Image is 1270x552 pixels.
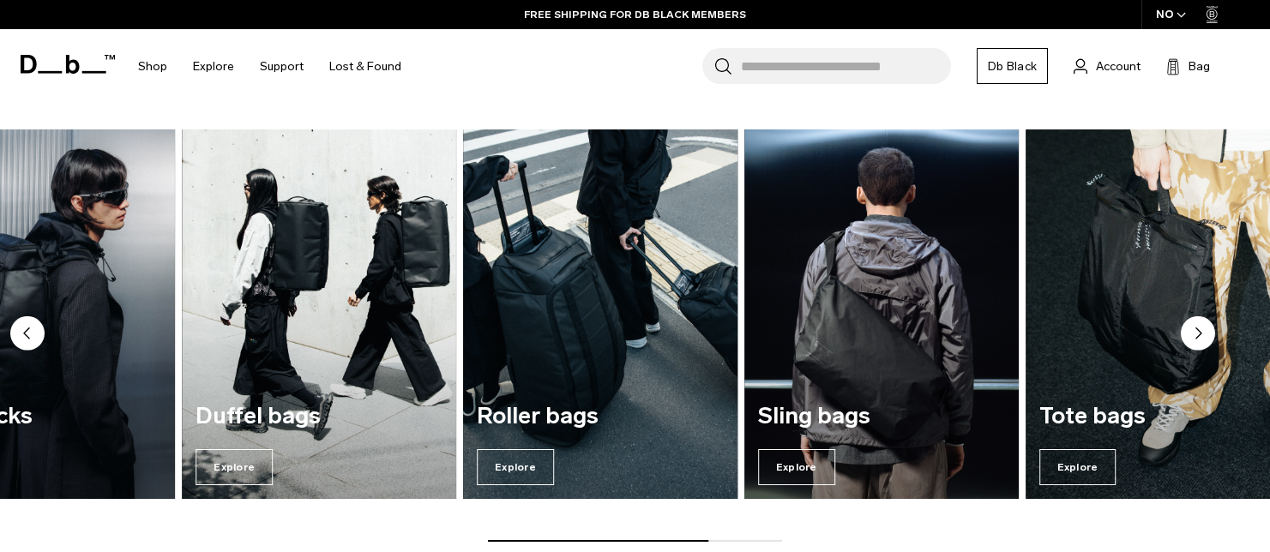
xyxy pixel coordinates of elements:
a: Roller bags Explore [463,129,737,500]
a: Support [260,36,304,97]
span: Explore [477,449,554,485]
span: Bag [1189,57,1210,75]
span: Account [1096,57,1141,75]
a: Sling bags Explore [744,129,1019,500]
span: Explore [1039,449,1117,485]
button: Bag [1166,56,1210,76]
a: Db Black [977,48,1048,84]
a: Shop [138,36,167,97]
div: 6 / 7 [744,129,1019,500]
h3: Sling bags [758,404,1005,429]
span: Explore [758,449,835,485]
span: Explore [196,449,273,485]
div: 4 / 7 [182,129,456,500]
a: FREE SHIPPING FOR DB BLACK MEMBERS [524,7,746,22]
a: Lost & Found [329,36,401,97]
a: Duffel bags Explore [182,129,456,500]
h3: Roller bags [477,404,724,429]
a: Explore [193,36,234,97]
a: Account [1074,56,1141,76]
h3: Duffel bags [196,404,442,429]
button: Previous slide [10,316,45,354]
div: 5 / 7 [463,129,737,500]
nav: Main Navigation [125,29,414,104]
button: Next slide [1181,316,1215,354]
